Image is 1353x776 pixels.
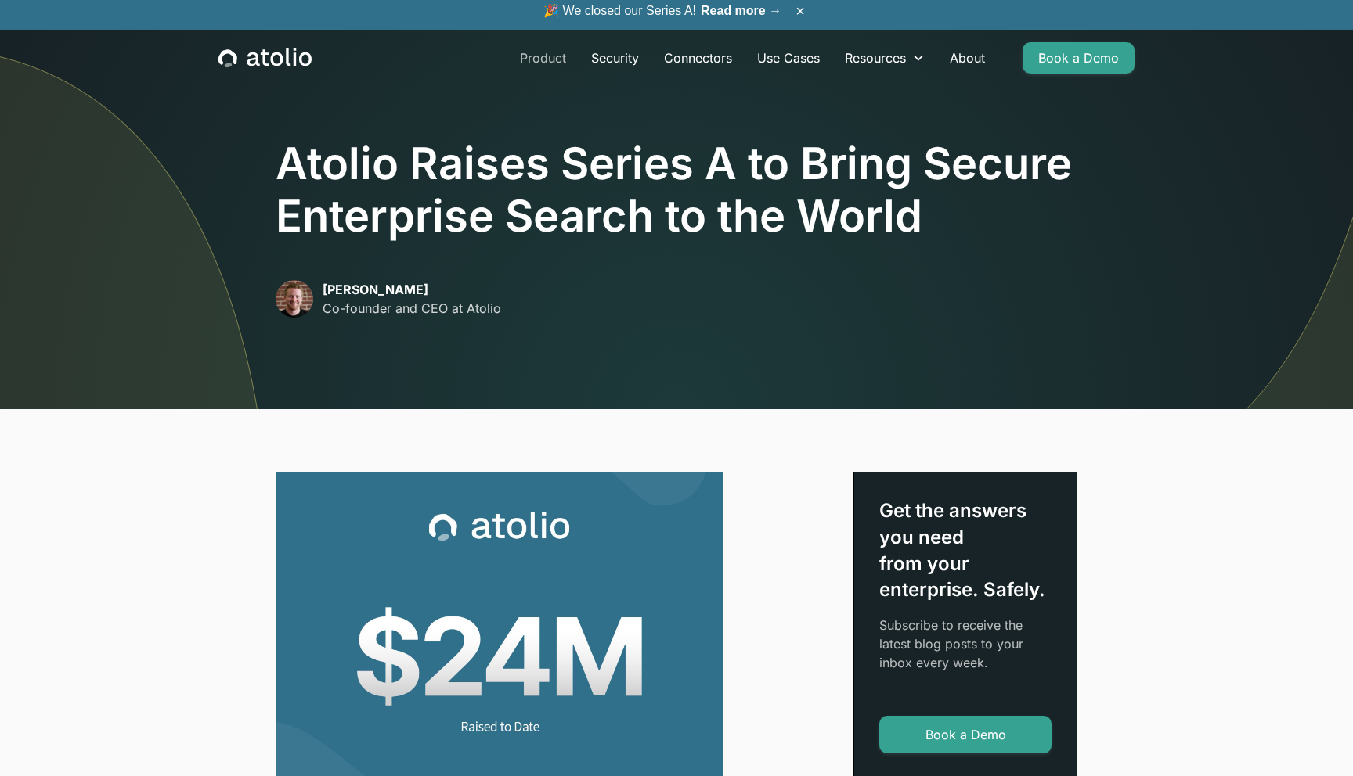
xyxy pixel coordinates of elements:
[845,48,906,67] div: Resources
[879,716,1052,753] a: Book a Demo
[701,4,781,17] a: Read more →
[832,42,937,74] div: Resources
[651,42,745,74] a: Connectors
[791,2,810,20] button: ×
[276,138,1077,242] h1: Atolio Raises Series A to Bring Secure Enterprise Search to the World
[507,42,579,74] a: Product
[937,42,998,74] a: About
[579,42,651,74] a: Security
[323,280,501,299] p: [PERSON_NAME]
[879,616,1052,672] p: Subscribe to receive the latest blog posts to your inbox every week.
[1023,42,1135,74] a: Book a Demo
[323,299,501,318] p: Co-founder and CEO at Atolio
[218,48,312,68] a: home
[879,498,1052,602] div: Get the answers you need from your enterprise. Safely.
[745,42,832,74] a: Use Cases
[543,2,781,20] span: 🎉 We closed our Series A!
